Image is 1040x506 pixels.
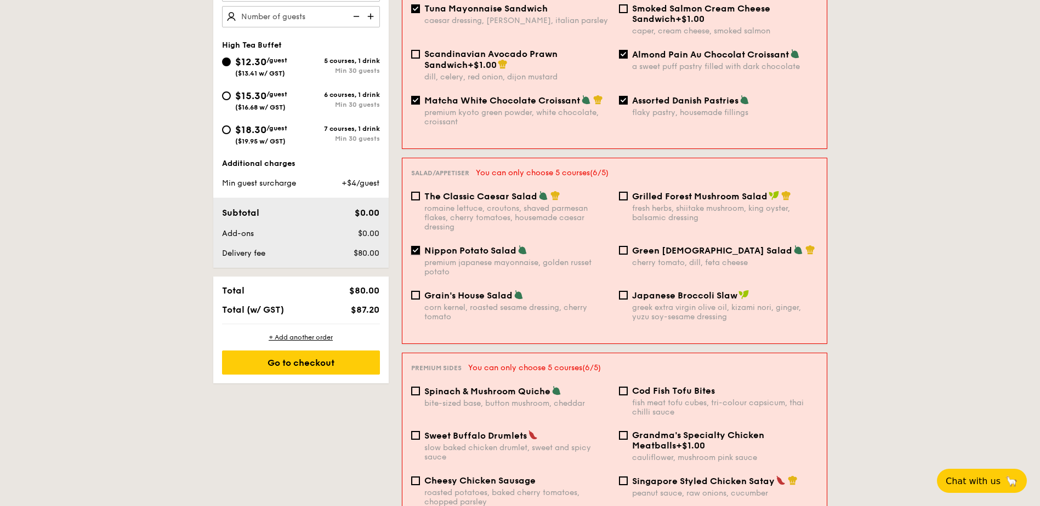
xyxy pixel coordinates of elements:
img: icon-vegetarian.fe4039eb.svg [538,191,548,200]
div: premium kyoto green powder, white chocolate, croissant [424,108,610,127]
div: slow baked chicken drumlet, sweet and spicy sauce [424,443,610,462]
span: Scandinavian Avocado Prawn Sandwich [424,49,558,70]
input: Spinach & Mushroom Quichebite-sized base, button mushroom, cheddar [411,387,420,395]
span: $80.00 [354,249,379,258]
input: Grilled Forest Mushroom Saladfresh herbs, shiitake mushroom, king oyster, balsamic dressing [619,192,628,200]
span: Cod Fish Tofu Bites [632,386,715,396]
span: Sweet Buffalo Drumlets [424,430,527,441]
div: Additional charges [222,158,380,169]
div: fresh herbs, shiitake mushroom, king oyster, balsamic dressing [632,204,818,222]
div: peanut sauce, raw onions, cucumber [632,488,818,498]
input: The Classic Caesar Saladromaine lettuce, croutons, shaved parmesan flakes, cherry tomatoes, house... [411,192,420,200]
span: ($13.41 w/ GST) [235,70,285,77]
img: icon-add.58712e84.svg [363,6,380,27]
span: (6/5) [590,168,609,177]
img: icon-vegetarian.fe4039eb.svg [552,386,561,395]
span: $87.20 [351,304,379,315]
span: You can only choose 5 courses [476,168,609,177]
input: Almond Pain Au Chocolat Croissanta sweet puff pastry filled with dark chocolate [619,50,628,59]
span: Almond Pain Au Chocolat Croissant [632,49,789,60]
input: Scandinavian Avocado Prawn Sandwich+$1.00dill, celery, red onion, dijon mustard [411,50,420,59]
span: Grain's House Salad [424,290,513,301]
div: + Add another order [222,333,380,342]
span: 🦙 [1005,475,1018,487]
span: Chat with us [946,476,1001,486]
span: Tuna Mayonnaise Sandwich [424,3,548,14]
input: Cod Fish Tofu Bitesfish meat tofu cubes, tri-colour capsicum, thai chilli sauce [619,387,628,395]
div: dill, celery, red onion, dijon mustard [424,72,610,82]
input: Nippon Potato Saladpremium japanese mayonnaise, golden russet potato [411,246,420,255]
div: fish meat tofu cubes, tri-colour capsicum, thai chilli sauce [632,398,818,417]
input: Tuna Mayonnaise Sandwichcaesar dressing, [PERSON_NAME], italian parsley [411,4,420,13]
span: Nippon Potato Salad [424,245,516,256]
div: Min 30 guests [301,67,380,74]
div: a sweet puff pastry filled with dark chocolate [632,62,818,71]
div: flaky pastry, housemade fillings [632,108,818,117]
input: Grandma's Specialty Chicken Meatballs+$1.00cauliflower, mushroom pink sauce [619,431,628,440]
span: /guest [266,90,287,98]
div: Min 30 guests [301,101,380,108]
span: Delivery fee [222,249,265,258]
span: Salad/Appetiser [411,169,469,177]
span: +$1.00 [676,440,705,451]
div: Go to checkout [222,350,380,375]
span: Subtotal [222,208,259,218]
span: Premium sides [411,364,462,372]
div: caper, cream cheese, smoked salmon [632,26,818,36]
img: icon-vegan.f8ff3823.svg [769,191,780,200]
span: /guest [266,124,287,132]
span: +$1.00 [468,60,497,70]
input: Grain's House Saladcorn kernel, roasted sesame dressing, cherry tomato [411,291,420,300]
span: $12.30 [235,56,266,68]
span: Assorted Danish Pastries [632,95,738,106]
img: icon-vegetarian.fe4039eb.svg [518,245,527,255]
span: +$1.00 [675,14,704,24]
span: The Classic Caesar Salad [424,191,537,202]
button: Chat with us🦙 [937,469,1027,493]
input: Assorted Danish Pastriesflaky pastry, housemade fillings [619,96,628,105]
span: Grandma's Specialty Chicken Meatballs [632,430,764,451]
input: Singapore Styled Chicken Sataypeanut sauce, raw onions, cucumber [619,476,628,485]
span: Japanese Broccoli Slaw [632,290,737,301]
span: High Tea Buffet [222,41,282,50]
input: $12.30/guest($13.41 w/ GST)5 courses, 1 drinkMin 30 guests [222,58,231,66]
span: ($19.95 w/ GST) [235,137,286,145]
span: $80.00 [349,285,379,296]
img: icon-chef-hat.a58ddaea.svg [781,191,791,200]
span: $0.00 [358,229,379,238]
img: icon-spicy.37a8142b.svg [528,430,538,440]
span: Cheesy Chicken Sausage [424,475,536,486]
span: $0.00 [355,208,379,218]
span: Grilled Forest Mushroom Salad [632,191,768,202]
div: 5 courses, 1 drink [301,57,380,65]
input: Japanese Broccoli Slawgreek extra virgin olive oil, kizami nori, ginger, yuzu soy-sesame dressing [619,291,628,300]
img: icon-spicy.37a8142b.svg [776,475,786,485]
div: cherry tomato, dill, feta cheese [632,258,818,267]
img: icon-vegan.f8ff3823.svg [738,290,749,300]
img: icon-chef-hat.a58ddaea.svg [498,59,508,69]
div: corn kernel, roasted sesame dressing, cherry tomato [424,303,610,321]
img: icon-chef-hat.a58ddaea.svg [805,245,815,255]
span: Add-ons [222,229,254,238]
span: You can only choose 5 courses [468,363,601,372]
span: (6/5) [582,363,601,372]
img: icon-vegetarian.fe4039eb.svg [790,49,800,59]
div: 7 courses, 1 drink [301,125,380,133]
input: $18.30/guest($19.95 w/ GST)7 courses, 1 drinkMin 30 guests [222,125,231,134]
div: cauliflower, mushroom pink sauce [632,453,818,462]
span: Min guest surcharge [222,179,296,188]
input: Smoked Salmon Cream Cheese Sandwich+$1.00caper, cream cheese, smoked salmon [619,4,628,13]
span: Matcha White Chocolate Croissant [424,95,580,106]
input: Number of guests [222,6,380,27]
img: icon-vegetarian.fe4039eb.svg [793,245,803,255]
span: /guest [266,56,287,64]
img: icon-vegetarian.fe4039eb.svg [514,290,524,300]
img: icon-reduce.1d2dbef1.svg [347,6,363,27]
input: Green [DEMOGRAPHIC_DATA] Saladcherry tomato, dill, feta cheese [619,246,628,255]
span: Total [222,285,245,296]
img: icon-vegetarian.fe4039eb.svg [740,95,749,105]
div: caesar dressing, [PERSON_NAME], italian parsley [424,16,610,25]
div: Min 30 guests [301,135,380,142]
div: 6 courses, 1 drink [301,91,380,99]
input: Cheesy Chicken Sausageroasted potatoes, baked cherry tomatoes, chopped parsley [411,476,420,485]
